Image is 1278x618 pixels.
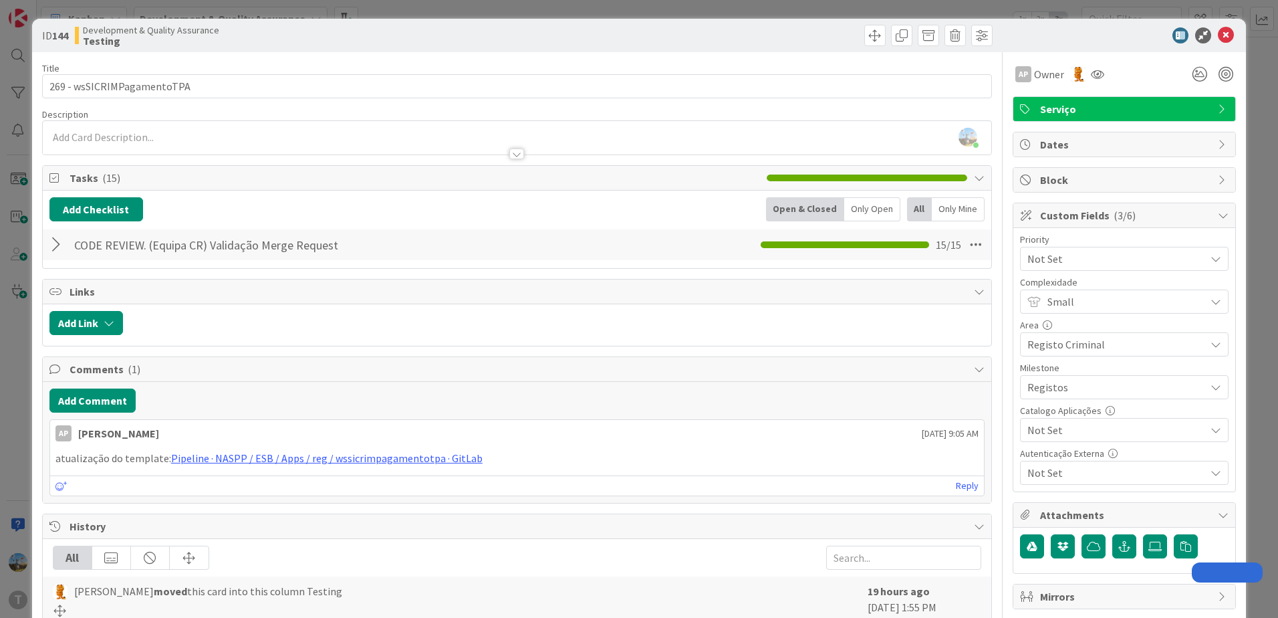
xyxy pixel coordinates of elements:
span: ID [42,27,68,43]
span: Mirrors [1040,589,1211,605]
div: Autenticação Externa [1020,449,1229,458]
span: Attachments [1040,507,1211,523]
input: Add Checklist... [70,233,370,257]
div: AP [55,425,72,441]
span: Not Set [1027,249,1198,268]
span: Description [42,108,88,120]
span: Serviço [1040,101,1211,117]
b: 144 [52,29,68,42]
div: Milestone [1020,363,1229,373]
b: 19 hours ago [868,585,930,598]
button: Add Checklist [49,197,143,221]
div: Only Mine [932,197,985,221]
span: Custom Fields [1040,207,1211,223]
button: Add Comment [49,389,136,413]
span: ( 3/6 ) [1114,209,1136,222]
img: RL [1071,67,1085,82]
span: Owner [1034,66,1064,82]
span: 15 / 15 [936,237,961,253]
div: Catalogo Aplicações [1020,406,1229,415]
a: Reply [956,478,979,494]
img: RL [53,585,68,599]
span: Tasks [70,170,760,186]
span: Comments [70,361,967,377]
div: AP [1015,66,1031,82]
span: Links [70,284,967,300]
span: Dates [1040,136,1211,152]
span: Development & Quality Assurance [83,25,219,35]
input: type card name here... [42,74,992,98]
a: Pipeline · NASPP / ESB / Apps / reg / wssicrimpagamentotpa · GitLab [171,451,483,465]
div: All [907,197,932,221]
span: ( 15 ) [102,171,120,185]
span: Registo Criminal [1027,335,1198,354]
span: Small [1047,292,1198,311]
span: [PERSON_NAME] this card into this column Testing [74,583,342,599]
div: Priority [1020,235,1229,244]
div: [DATE] 1:55 PM [868,583,981,617]
div: Only Open [844,197,900,221]
span: [DATE] 9:05 AM [922,427,979,441]
b: moved [154,585,187,598]
input: Search... [826,546,981,570]
div: Complexidade [1020,278,1229,287]
label: Title [42,62,59,74]
p: atualização do template: [55,451,979,466]
span: Registos [1027,378,1198,397]
b: Testing [83,35,219,46]
div: Area [1020,320,1229,330]
span: ( 1 ) [128,363,140,376]
span: Not Set [1027,421,1198,439]
div: Open & Closed [766,197,844,221]
span: Not Set [1027,463,1198,482]
img: rbRSAc01DXEKpQIPCc1LpL06ElWUjD6K.png [958,128,977,146]
div: All [53,546,92,569]
span: History [70,518,967,534]
button: Add Link [49,311,123,335]
span: Block [1040,172,1211,188]
div: [PERSON_NAME] [78,425,159,441]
